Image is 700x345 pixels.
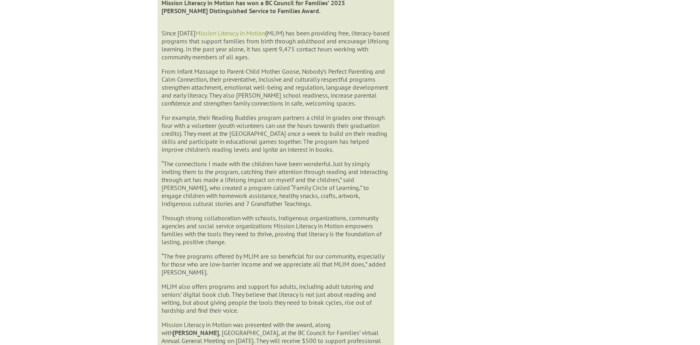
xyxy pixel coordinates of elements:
[162,114,390,153] p: For example, their Reading Buddies program partners a child in grades one through four with a vol...
[162,252,390,276] p: “The free programs offered by MLIM are so beneficial for our community, especially for those who ...
[195,29,265,37] a: Mission Literacy in Motion
[162,67,390,107] p: From Infant Massage to Parent-Child Mother Goose, Nobody’s Perfect Parenting and Calm Connection,...
[162,21,390,61] p: Since [DATE] (MLIM) has been providing free, literacy-based programs that support families from b...
[162,282,390,314] p: MLIM also offers programs and support for adults, including adult tutoring and seniors’ digital b...
[162,214,390,246] p: Through strong collaboration with schools, Indigenous organizations, community agencies and socia...
[173,329,219,337] strong: [PERSON_NAME]
[162,160,390,208] p: “The connections I made with the children have been wonderful. Just by simply inviting them to th...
